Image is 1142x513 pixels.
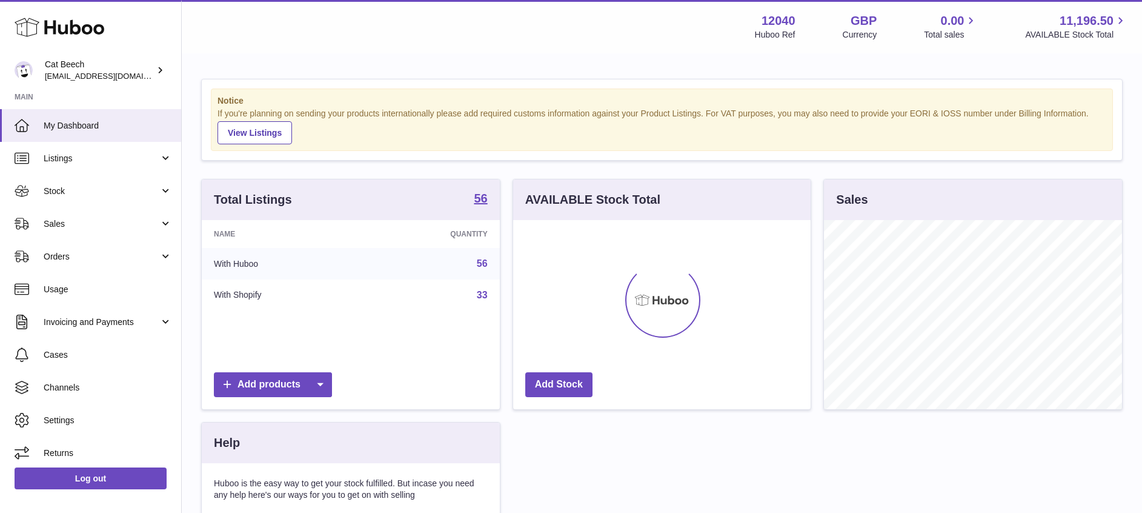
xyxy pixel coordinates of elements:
[755,29,795,41] div: Huboo Ref
[851,13,877,29] strong: GBP
[477,258,488,269] a: 56
[44,251,159,263] span: Orders
[44,186,159,197] span: Stock
[941,13,964,29] span: 0.00
[44,448,172,459] span: Returns
[525,372,593,397] a: Add Stock
[44,284,172,295] span: Usage
[44,218,159,230] span: Sales
[44,317,159,328] span: Invoicing and Payments
[202,280,362,311] td: With Shopify
[836,192,868,208] h3: Sales
[214,192,292,208] h3: Total Listings
[1025,29,1127,41] span: AVAILABLE Stock Total
[15,61,33,79] img: internalAdmin-12040@internal.huboo.com
[214,435,240,451] h3: Help
[217,121,292,144] a: View Listings
[1060,13,1114,29] span: 11,196.50
[202,248,362,280] td: With Huboo
[44,120,172,132] span: My Dashboard
[44,415,172,426] span: Settings
[202,220,362,248] th: Name
[214,372,332,397] a: Add products
[217,108,1106,144] div: If you're planning on sending your products internationally please add required customs informati...
[44,153,159,164] span: Listings
[924,29,978,41] span: Total sales
[477,290,488,300] a: 33
[843,29,877,41] div: Currency
[44,382,172,394] span: Channels
[1025,13,1127,41] a: 11,196.50 AVAILABLE Stock Total
[474,192,487,204] strong: 56
[15,468,167,489] a: Log out
[474,192,487,207] a: 56
[525,192,660,208] h3: AVAILABLE Stock Total
[762,13,795,29] strong: 12040
[45,59,154,82] div: Cat Beech
[924,13,978,41] a: 0.00 Total sales
[45,71,178,81] span: [EMAIL_ADDRESS][DOMAIN_NAME]
[44,349,172,361] span: Cases
[362,220,500,248] th: Quantity
[217,95,1106,107] strong: Notice
[214,478,488,501] p: Huboo is the easy way to get your stock fulfilled. But incase you need any help here's our ways f...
